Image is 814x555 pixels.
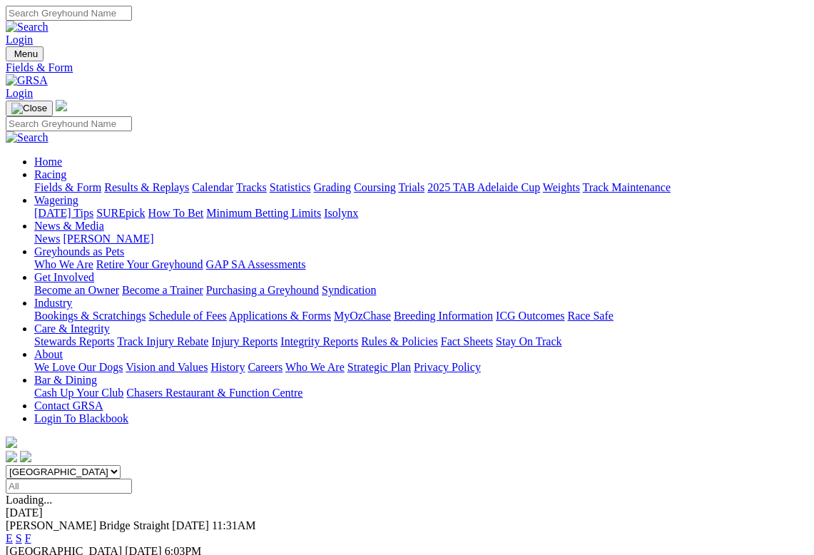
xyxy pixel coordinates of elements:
[583,181,671,193] a: Track Maintenance
[6,46,44,61] button: Toggle navigation
[6,61,808,74] a: Fields & Form
[427,181,540,193] a: 2025 TAB Adelaide Cup
[34,310,808,322] div: Industry
[206,258,306,270] a: GAP SA Assessments
[34,245,124,258] a: Greyhounds as Pets
[34,258,808,271] div: Greyhounds as Pets
[148,310,226,322] a: Schedule of Fees
[34,361,808,374] div: About
[6,21,49,34] img: Search
[117,335,208,347] a: Track Injury Rebate
[6,437,17,448] img: logo-grsa-white.png
[6,131,49,144] img: Search
[34,310,146,322] a: Bookings & Scratchings
[34,374,97,386] a: Bar & Dining
[34,399,103,412] a: Contact GRSA
[34,220,104,232] a: News & Media
[6,6,132,21] input: Search
[496,335,561,347] a: Stay On Track
[211,335,278,347] a: Injury Reports
[34,335,114,347] a: Stewards Reports
[34,181,101,193] a: Fields & Form
[63,233,153,245] a: [PERSON_NAME]
[122,284,203,296] a: Become a Trainer
[6,506,808,519] div: [DATE]
[206,207,321,219] a: Minimum Betting Limits
[172,519,209,531] span: [DATE]
[6,74,48,87] img: GRSA
[34,258,93,270] a: Who We Are
[324,207,358,219] a: Isolynx
[34,284,808,297] div: Get Involved
[6,519,169,531] span: [PERSON_NAME] Bridge Straight
[496,310,564,322] a: ICG Outcomes
[104,181,189,193] a: Results & Replays
[210,361,245,373] a: History
[34,412,128,424] a: Login To Blackbook
[56,100,67,111] img: logo-grsa-white.png
[34,335,808,348] div: Care & Integrity
[441,335,493,347] a: Fact Sheets
[34,156,62,168] a: Home
[20,451,31,462] img: twitter.svg
[34,181,808,194] div: Racing
[322,284,376,296] a: Syndication
[34,168,66,180] a: Racing
[34,387,808,399] div: Bar & Dining
[398,181,424,193] a: Trials
[6,451,17,462] img: facebook.svg
[394,310,493,322] a: Breeding Information
[280,335,358,347] a: Integrity Reports
[212,519,256,531] span: 11:31AM
[34,297,72,309] a: Industry
[34,207,808,220] div: Wagering
[34,271,94,283] a: Get Involved
[206,284,319,296] a: Purchasing a Greyhound
[34,233,808,245] div: News & Media
[96,207,145,219] a: SUREpick
[34,387,123,399] a: Cash Up Your Club
[334,310,391,322] a: MyOzChase
[148,207,204,219] a: How To Bet
[314,181,351,193] a: Grading
[34,207,93,219] a: [DATE] Tips
[6,116,132,131] input: Search
[34,322,110,335] a: Care & Integrity
[270,181,311,193] a: Statistics
[285,361,345,373] a: Who We Are
[6,87,33,99] a: Login
[6,34,33,46] a: Login
[354,181,396,193] a: Coursing
[16,532,22,544] a: S
[229,310,331,322] a: Applications & Forms
[34,348,63,360] a: About
[11,103,47,114] img: Close
[25,532,31,544] a: F
[6,101,53,116] button: Toggle navigation
[126,387,302,399] a: Chasers Restaurant & Function Centre
[248,361,283,373] a: Careers
[543,181,580,193] a: Weights
[34,361,123,373] a: We Love Our Dogs
[6,532,13,544] a: E
[34,233,60,245] a: News
[347,361,411,373] a: Strategic Plan
[96,258,203,270] a: Retire Your Greyhound
[6,479,132,494] input: Select date
[6,494,52,506] span: Loading...
[14,49,38,59] span: Menu
[192,181,233,193] a: Calendar
[34,194,78,206] a: Wagering
[414,361,481,373] a: Privacy Policy
[567,310,613,322] a: Race Safe
[126,361,208,373] a: Vision and Values
[34,284,119,296] a: Become an Owner
[236,181,267,193] a: Tracks
[361,335,438,347] a: Rules & Policies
